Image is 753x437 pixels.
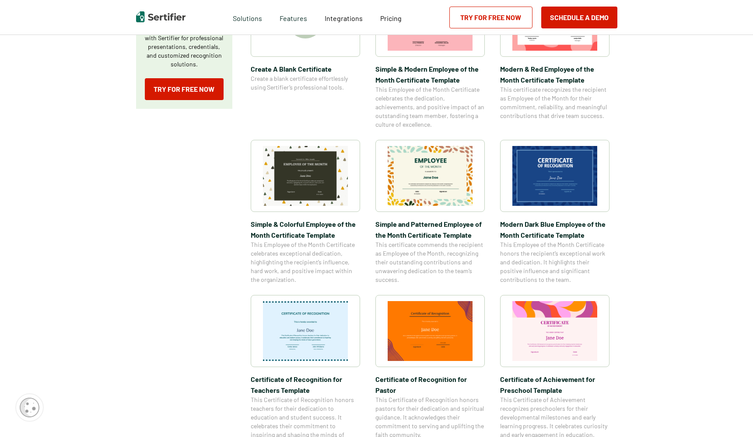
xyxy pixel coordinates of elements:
[375,240,485,284] span: This certificate commends the recipient as Employee of the Month, recognizing their outstanding c...
[233,12,262,23] span: Solutions
[500,140,609,284] a: Modern Dark Blue Employee of the Month Certificate TemplateModern Dark Blue Employee of the Month...
[709,395,753,437] iframe: Chat Widget
[375,218,485,240] span: Simple and Patterned Employee of the Month Certificate Template
[388,301,473,361] img: Certificate of Recognition for Pastor
[251,218,360,240] span: Simple & Colorful Employee of the Month Certificate Template
[380,14,402,22] span: Pricing
[449,7,532,28] a: Try for Free Now
[251,374,360,395] span: Certificate of Recognition for Teachers Template
[375,140,485,284] a: Simple and Patterned Employee of the Month Certificate TemplateSimple and Patterned Employee of t...
[263,301,348,361] img: Certificate of Recognition for Teachers Template
[325,14,363,22] span: Integrations
[375,85,485,129] span: This Employee of the Month Certificate celebrates the dedication, achievements, and positive impa...
[375,374,485,395] span: Certificate of Recognition for Pastor
[512,146,597,206] img: Modern Dark Blue Employee of the Month Certificate Template
[280,12,307,23] span: Features
[541,7,617,28] button: Schedule a Demo
[500,374,609,395] span: Certificate of Achievement for Preschool Template
[375,63,485,85] span: Simple & Modern Employee of the Month Certificate Template
[263,146,348,206] img: Simple & Colorful Employee of the Month Certificate Template
[512,301,597,361] img: Certificate of Achievement for Preschool Template
[20,398,39,417] img: Cookie Popup Icon
[251,140,360,284] a: Simple & Colorful Employee of the Month Certificate TemplateSimple & Colorful Employee of the Mon...
[500,240,609,284] span: This Employee of the Month Certificate honors the recipient’s exceptional work and dedication. It...
[145,78,224,100] a: Try for Free Now
[251,63,360,74] span: Create A Blank Certificate
[136,11,186,22] img: Sertifier | Digital Credentialing Platform
[251,74,360,92] span: Create a blank certificate effortlessly using Sertifier’s professional tools.
[500,218,609,240] span: Modern Dark Blue Employee of the Month Certificate Template
[500,63,609,85] span: Modern & Red Employee of the Month Certificate Template
[380,12,402,23] a: Pricing
[500,85,609,120] span: This certificate recognizes the recipient as Employee of the Month for their commitment, reliabil...
[145,25,224,69] p: Create a blank certificate with Sertifier for professional presentations, credentials, and custom...
[325,12,363,23] a: Integrations
[251,240,360,284] span: This Employee of the Month Certificate celebrates exceptional dedication, highlighting the recipi...
[388,146,473,206] img: Simple and Patterned Employee of the Month Certificate Template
